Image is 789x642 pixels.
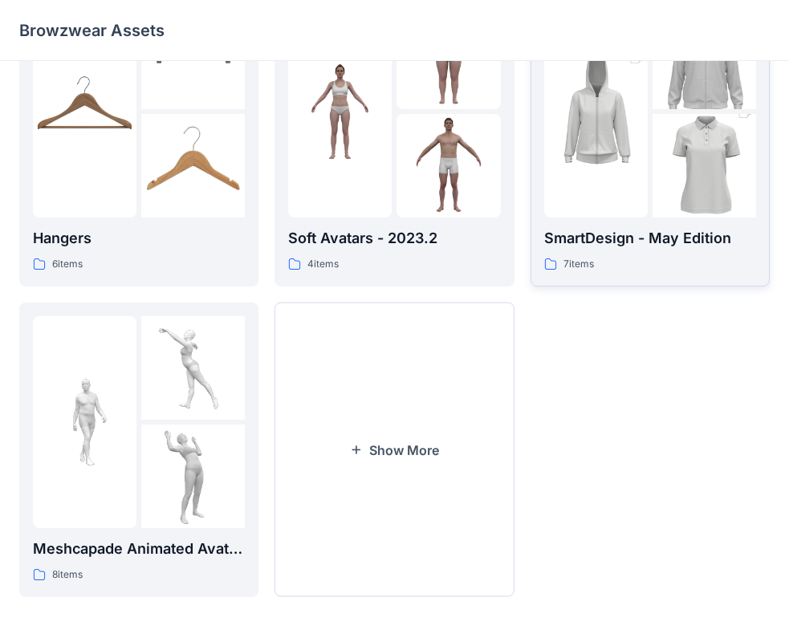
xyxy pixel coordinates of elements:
button: Show More [275,303,514,597]
p: 4 items [307,256,339,273]
img: folder 1 [288,59,392,163]
p: 7 items [563,256,594,273]
p: Hangers [33,227,245,250]
img: folder 1 [33,59,136,163]
p: Soft Avatars - 2023.2 [288,227,500,250]
img: folder 1 [544,34,648,189]
img: folder 3 [397,114,500,217]
p: Browzwear Assets [19,19,165,42]
p: SmartDesign - May Edition [544,227,756,250]
img: folder 3 [653,88,756,244]
img: folder 3 [141,114,245,217]
img: folder 3 [141,425,245,528]
p: Meshcapade Animated Avatars [33,538,245,560]
img: folder 1 [33,370,136,473]
p: 6 items [52,256,83,273]
a: folder 1folder 2folder 3Meshcapade Animated Avatars8items [19,303,258,597]
img: folder 2 [141,316,245,420]
p: 8 items [52,567,83,583]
